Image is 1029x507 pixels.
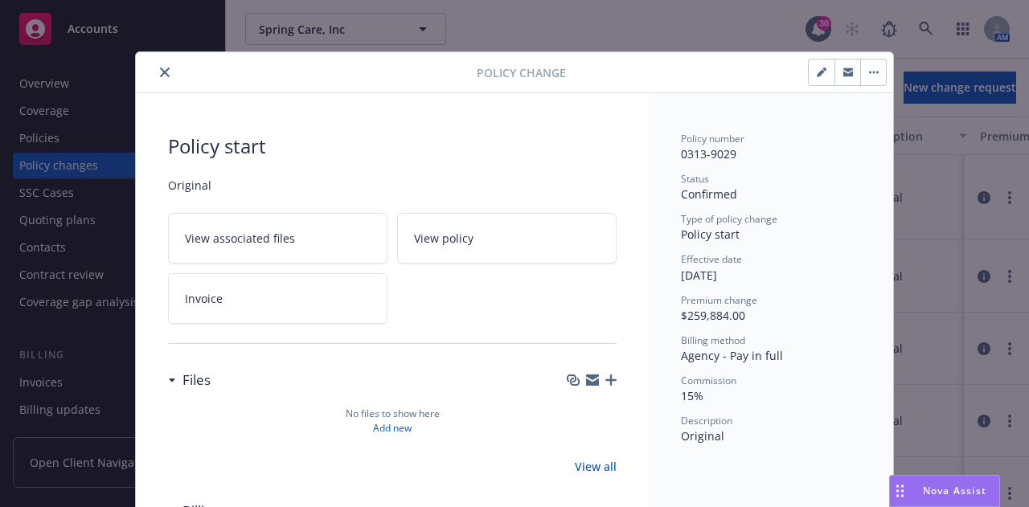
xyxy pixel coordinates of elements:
[681,428,724,444] span: Original
[185,230,295,247] span: View associated files
[681,132,744,145] span: Policy number
[889,475,1000,507] button: Nova Assist
[681,212,777,226] span: Type of policy change
[373,421,412,435] a: Add new
[681,186,737,202] span: Confirmed
[168,213,387,264] a: View associated files
[168,273,387,324] a: Invoice
[681,348,783,363] span: Agency - Pay in full
[477,64,566,81] span: Policy Change
[414,230,474,247] span: View policy
[681,252,742,266] span: Effective date
[168,132,617,161] span: Policy start
[397,213,617,264] a: View policy
[168,370,211,390] div: Files
[681,414,732,427] span: Description
[155,63,174,82] button: close
[346,407,440,421] span: No files to show here
[890,476,910,506] div: Drag to move
[575,458,617,475] a: View all
[681,227,740,242] span: Policy start
[681,172,709,186] span: Status
[681,293,757,307] span: Premium change
[182,370,211,390] h3: Files
[681,146,736,162] span: 0313-9029
[681,388,703,403] span: 15%
[185,290,223,307] span: Invoice
[681,374,736,387] span: Commission
[168,177,617,194] span: Original
[681,333,745,347] span: Billing method
[681,308,745,323] span: $259,884.00
[681,268,717,283] span: [DATE]
[923,484,986,497] span: Nova Assist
